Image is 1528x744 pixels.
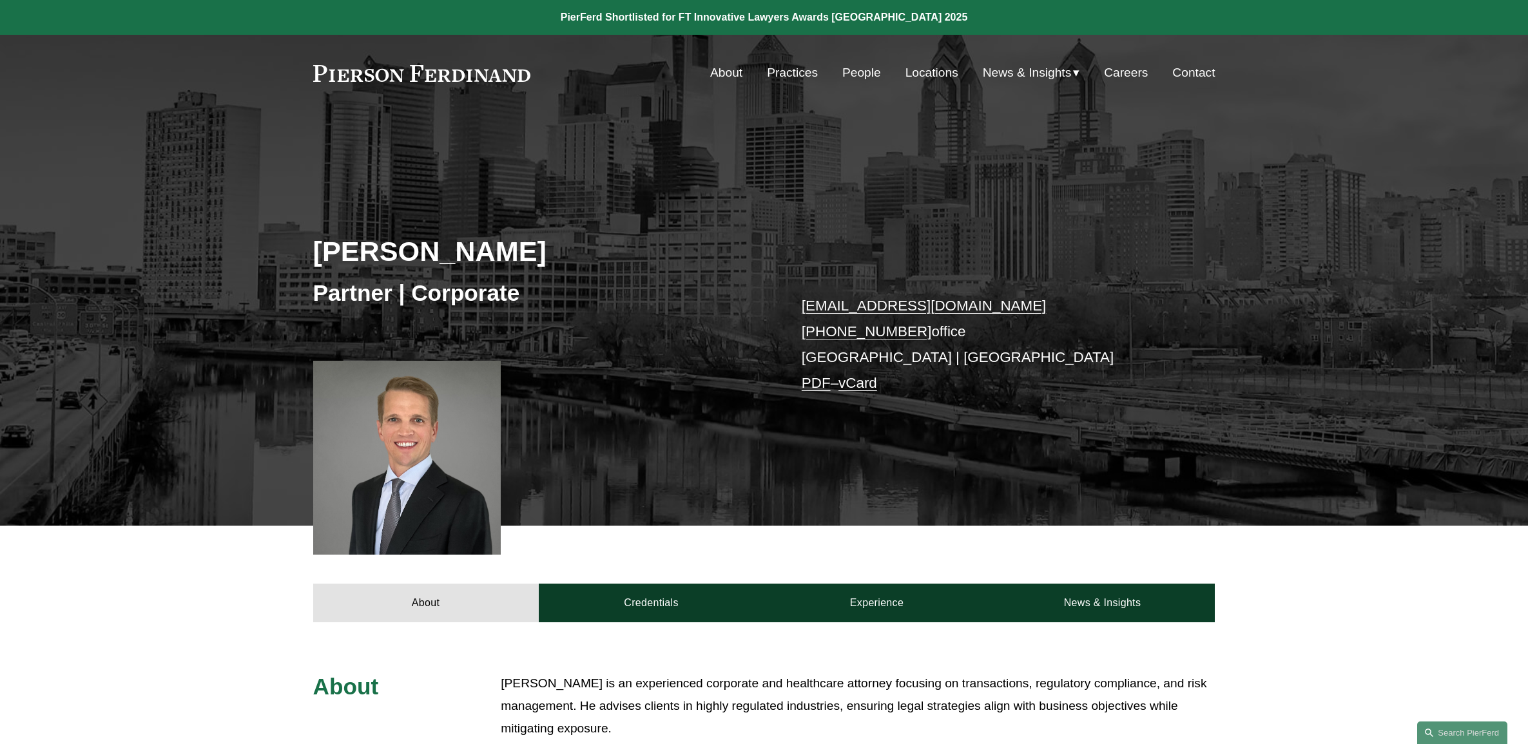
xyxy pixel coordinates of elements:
[764,584,990,622] a: Experience
[989,584,1215,622] a: News & Insights
[313,234,764,268] h2: [PERSON_NAME]
[313,674,379,699] span: About
[710,61,742,85] a: About
[983,61,1080,85] a: folder dropdown
[313,279,764,307] h3: Partner | Corporate
[802,375,831,391] a: PDF
[1417,721,1507,744] a: Search this site
[983,62,1072,84] span: News & Insights
[1172,61,1215,85] a: Contact
[802,293,1177,397] p: office [GEOGRAPHIC_DATA] | [GEOGRAPHIC_DATA] –
[905,61,958,85] a: Locations
[767,61,818,85] a: Practices
[842,61,881,85] a: People
[1104,61,1148,85] a: Careers
[802,323,932,339] a: [PHONE_NUMBER]
[539,584,764,622] a: Credentials
[802,298,1046,314] a: [EMAIL_ADDRESS][DOMAIN_NAME]
[838,375,877,391] a: vCard
[313,584,539,622] a: About
[501,672,1215,739] p: [PERSON_NAME] is an experienced corporate and healthcare attorney focusing on transactions, regul...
